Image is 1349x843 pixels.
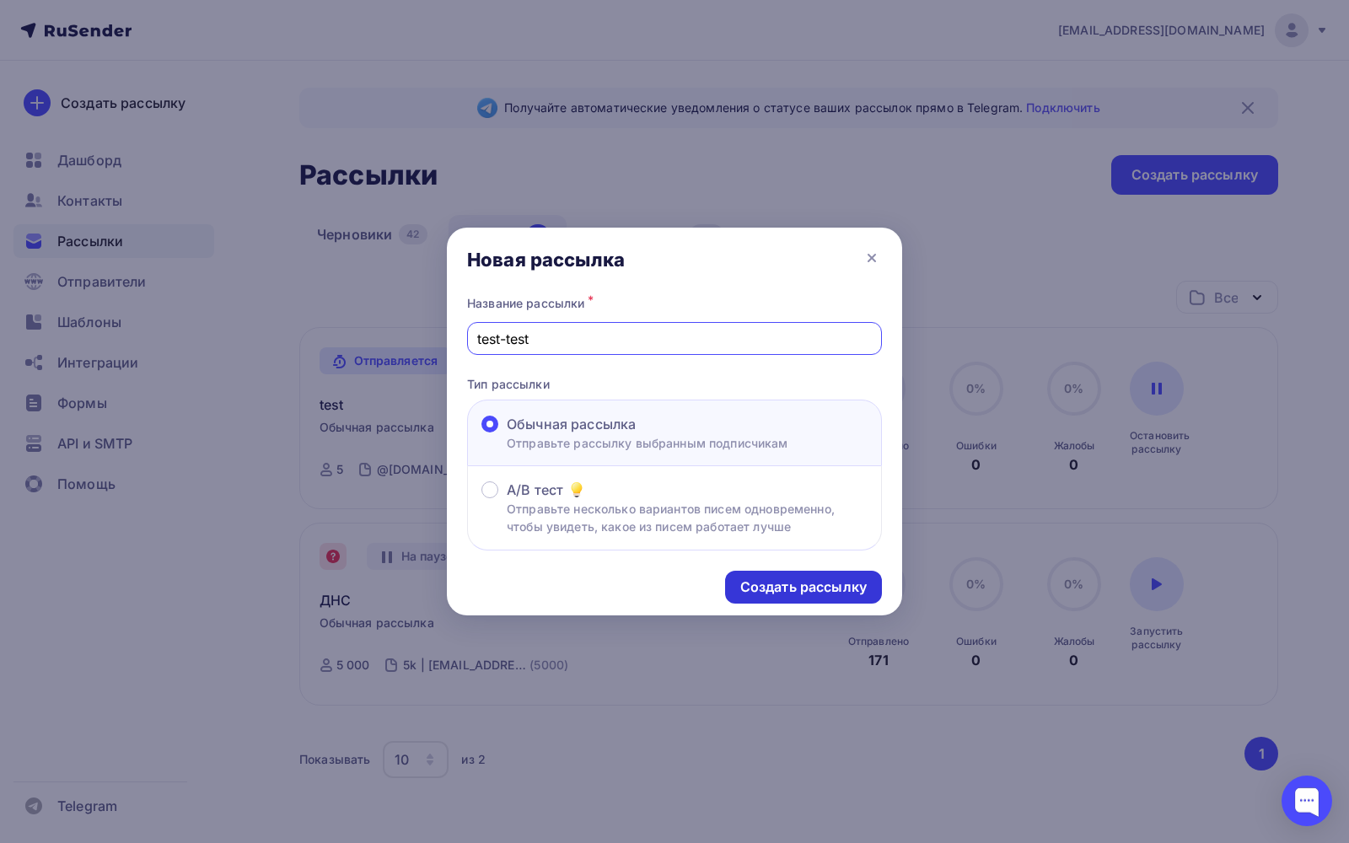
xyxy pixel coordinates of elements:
[467,375,882,393] p: Тип рассылки
[467,248,625,271] div: Новая рассылка
[507,500,868,535] p: Отправьте несколько вариантов писем одновременно, чтобы увидеть, какое из писем работает лучше
[507,480,563,500] span: A/B тест
[507,414,636,434] span: Обычная рассылка
[507,434,788,452] p: Отправьте рассылку выбранным подписчикам
[467,292,882,315] div: Название рассылки
[477,329,873,349] input: Придумайте название рассылки
[740,577,867,597] div: Создать рассылку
